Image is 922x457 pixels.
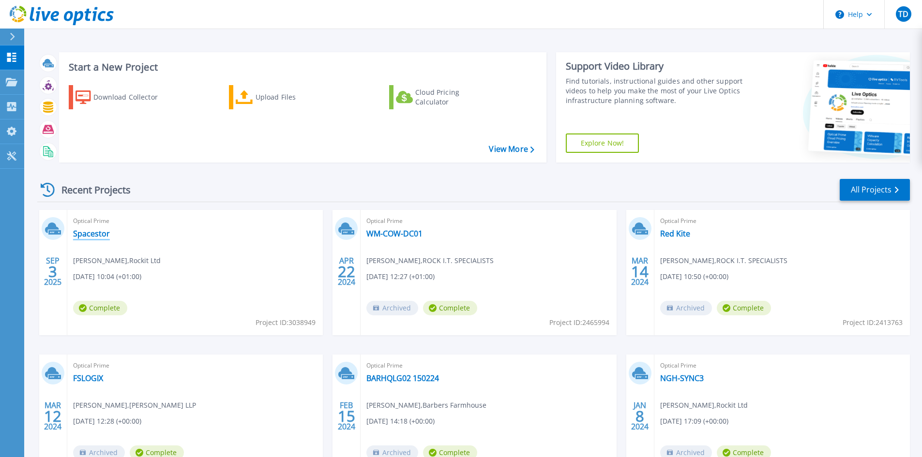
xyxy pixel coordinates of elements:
[337,254,356,289] div: APR 2024
[840,179,910,201] a: All Projects
[366,416,435,427] span: [DATE] 14:18 (+00:00)
[73,400,196,411] span: [PERSON_NAME] , [PERSON_NAME] LLP
[660,373,704,383] a: NGH-SYNC3
[366,360,610,371] span: Optical Prime
[37,178,144,202] div: Recent Projects
[69,85,177,109] a: Download Collector
[717,301,771,315] span: Complete
[229,85,337,109] a: Upload Files
[338,412,355,420] span: 15
[256,88,333,107] div: Upload Files
[337,398,356,434] div: FEB 2024
[366,271,435,282] span: [DATE] 12:27 (+01:00)
[73,416,141,427] span: [DATE] 12:28 (+00:00)
[366,373,439,383] a: BARHQLG02 150224
[338,267,355,276] span: 22
[660,271,728,282] span: [DATE] 10:50 (+00:00)
[423,301,477,315] span: Complete
[366,400,486,411] span: [PERSON_NAME] , Barbers Farmhouse
[660,216,904,226] span: Optical Prime
[660,416,728,427] span: [DATE] 17:09 (+00:00)
[73,373,103,383] a: FSLOGIX
[44,398,62,434] div: MAR 2024
[44,254,62,289] div: SEP 2025
[73,360,317,371] span: Optical Prime
[489,145,534,154] a: View More
[660,229,690,238] a: Red Kite
[660,360,904,371] span: Optical Prime
[549,317,609,328] span: Project ID: 2465994
[660,255,787,266] span: [PERSON_NAME] , ROCK I.T. SPECIALISTS
[366,255,494,266] span: [PERSON_NAME] , ROCK I.T. SPECIALISTS
[69,62,534,73] h3: Start a New Project
[415,88,493,107] div: Cloud Pricing Calculator
[566,60,746,73] div: Support Video Library
[631,254,649,289] div: MAR 2024
[73,255,161,266] span: [PERSON_NAME] , Rockit Ltd
[44,412,61,420] span: 12
[660,301,712,315] span: Archived
[366,301,418,315] span: Archived
[631,267,649,276] span: 14
[48,267,57,276] span: 3
[566,133,639,153] a: Explore Now!
[843,317,903,328] span: Project ID: 2413763
[366,229,423,238] a: WM-COW-DC01
[256,317,316,328] span: Project ID: 3038949
[73,216,317,226] span: Optical Prime
[566,76,746,105] div: Find tutorials, instructional guides and other support videos to help you make the most of your L...
[389,85,497,109] a: Cloud Pricing Calculator
[366,216,610,226] span: Optical Prime
[73,271,141,282] span: [DATE] 10:04 (+01:00)
[898,10,908,18] span: TD
[93,88,171,107] div: Download Collector
[635,412,644,420] span: 8
[631,398,649,434] div: JAN 2024
[73,229,110,238] a: Spacestor
[660,400,748,411] span: [PERSON_NAME] , Rockit Ltd
[73,301,127,315] span: Complete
